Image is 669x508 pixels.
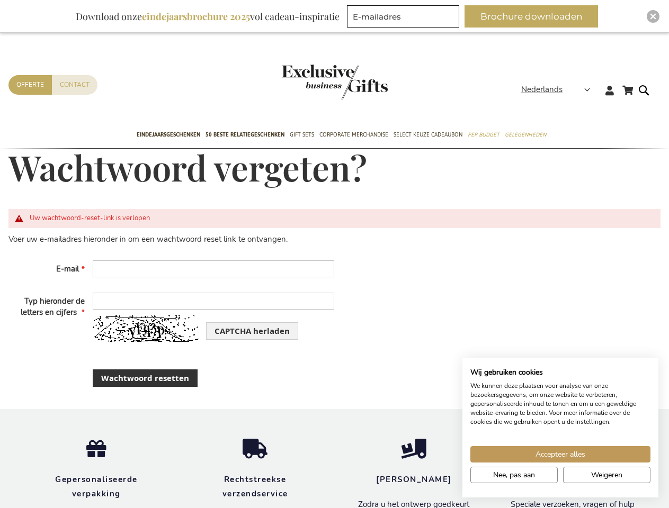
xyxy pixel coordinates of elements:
button: Wachtwoord resetten [93,369,198,387]
span: Wachtwoord vergeten? [8,144,367,190]
a: Offerte [8,75,52,95]
span: Nederlands [521,84,563,96]
div: Uw wachtwoord-reset-link is verlopen [30,214,649,223]
span: Nee, pas aan [493,469,535,480]
div: Download onze vol cadeau-inspiratie [71,5,344,28]
input: E-mailadres [347,5,459,28]
button: CAPTCHA herladen [206,322,298,340]
b: eindejaarsbrochure 2025 [142,10,250,23]
button: Accepteer alle cookies [470,446,650,462]
span: CAPTCHA herladen [215,325,290,337]
a: store logo [282,65,335,99]
button: Pas cookie voorkeuren aan [470,467,558,483]
span: Wachtwoord resetten [101,373,189,384]
div: Nederlands [521,84,597,96]
span: Gift Sets [290,129,314,140]
span: E-mail [56,264,79,274]
span: Gelegenheden [505,129,546,140]
div: Close [647,10,659,23]
span: Accepteer alles [536,449,585,460]
img: Exclusive Business gifts logo [282,65,388,99]
img: Close [650,13,656,20]
img: Typ hieronder de letters en cijfers [93,315,199,342]
span: Select Keuze Cadeaubon [394,129,462,140]
strong: Rechtstreekse verzendservice [222,474,288,499]
span: 50 beste relatiegeschenken [206,129,284,140]
button: Alle cookies weigeren [563,467,650,483]
span: Weigeren [591,469,622,480]
h2: Wij gebruiken cookies [470,368,650,377]
p: We kunnen deze plaatsen voor analyse van onze bezoekersgegevens, om onze website te verbeteren, g... [470,382,650,426]
span: Per Budget [468,129,499,140]
span: Eindejaarsgeschenken [137,129,200,140]
span: Typ hieronder de letters en cijfers [21,296,85,317]
form: marketing offers and promotions [347,5,462,31]
strong: Gepersonaliseerde verpakking [55,474,138,499]
a: Contact [52,75,97,95]
button: Brochure downloaden [465,5,598,28]
span: Corporate Merchandise [319,129,388,140]
div: Voer uw e-mailadres hieronder in om een wachtwoord reset link te ontvangen. [8,234,335,245]
strong: [PERSON_NAME] [376,474,452,485]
